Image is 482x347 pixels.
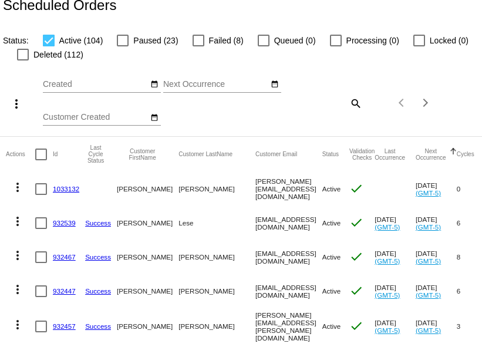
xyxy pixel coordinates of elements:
span: Processing (0) [346,33,399,48]
button: Change sorting for Status [322,151,339,158]
a: Success [85,253,111,261]
span: Active [322,185,341,193]
mat-cell: [DATE] [416,274,457,308]
mat-cell: [PERSON_NAME] [117,240,178,274]
input: Next Occurrence [163,80,269,89]
a: (GMT-5) [416,223,441,231]
mat-cell: [DATE] [375,274,416,308]
span: Status: [3,36,29,45]
mat-icon: more_vert [11,282,25,297]
span: Active [322,322,341,330]
a: (GMT-5) [416,326,441,334]
button: Change sorting for LastProcessingCycleId [85,144,106,164]
mat-header-cell: Actions [6,137,35,172]
mat-cell: [PERSON_NAME] [117,274,178,308]
a: 932457 [53,322,76,330]
button: Change sorting for Id [53,151,58,158]
mat-icon: more_vert [11,214,25,228]
a: (GMT-5) [416,257,441,265]
mat-cell: [DATE] [416,308,457,345]
mat-cell: Lese [178,206,255,240]
span: Active [322,287,341,295]
mat-icon: more_vert [9,97,23,111]
span: Paused (23) [133,33,178,48]
a: (GMT-5) [416,189,441,197]
mat-cell: [DATE] [375,206,416,240]
mat-icon: check [349,181,363,196]
span: Active (104) [59,33,103,48]
mat-cell: [PERSON_NAME] [178,308,255,345]
button: Change sorting for LastOccurrenceUtc [375,148,405,161]
mat-cell: [PERSON_NAME] [178,240,255,274]
mat-cell: [DATE] [375,240,416,274]
a: Success [85,287,111,295]
span: Active [322,219,341,227]
a: (GMT-5) [375,291,400,299]
mat-cell: [EMAIL_ADDRESS][DOMAIN_NAME] [255,274,322,308]
mat-cell: [DATE] [416,240,457,274]
mat-cell: [PERSON_NAME] [178,172,255,206]
a: 932539 [53,219,76,227]
a: (GMT-5) [375,257,400,265]
span: Failed (8) [209,33,244,48]
span: Active [322,253,341,261]
mat-icon: check [349,284,363,298]
mat-icon: date_range [271,80,279,89]
mat-icon: more_vert [11,318,25,332]
button: Change sorting for CustomerEmail [255,151,297,158]
mat-cell: [PERSON_NAME] [117,206,178,240]
mat-icon: date_range [150,113,159,123]
mat-icon: more_vert [11,180,25,194]
input: Customer Created [43,113,149,122]
button: Next page [414,91,437,114]
mat-cell: [PERSON_NAME] [117,172,178,206]
mat-cell: [EMAIL_ADDRESS][DOMAIN_NAME] [255,206,322,240]
button: Change sorting for Cycles [457,151,474,158]
mat-icon: date_range [150,80,159,89]
mat-cell: [PERSON_NAME][EMAIL_ADDRESS][PERSON_NAME][DOMAIN_NAME] [255,308,322,345]
mat-cell: [DATE] [416,206,457,240]
mat-icon: search [348,94,362,112]
mat-cell: [PERSON_NAME][EMAIL_ADDRESS][DOMAIN_NAME] [255,172,322,206]
span: Locked (0) [430,33,468,48]
mat-cell: [DATE] [375,308,416,345]
mat-icon: check [349,319,363,333]
button: Change sorting for NextOccurrenceUtc [416,148,446,161]
a: (GMT-5) [375,223,400,231]
mat-icon: check [349,250,363,264]
button: Change sorting for CustomerLastName [178,151,232,158]
mat-cell: [DATE] [416,172,457,206]
mat-cell: [PERSON_NAME] [178,274,255,308]
mat-cell: [EMAIL_ADDRESS][DOMAIN_NAME] [255,240,322,274]
a: Success [85,322,111,330]
a: (GMT-5) [416,291,441,299]
a: 932447 [53,287,76,295]
mat-header-cell: Validation Checks [349,137,375,172]
button: Previous page [390,91,414,114]
span: Queued (0) [274,33,316,48]
button: Change sorting for CustomerFirstName [117,148,168,161]
a: Success [85,219,111,227]
mat-icon: check [349,215,363,230]
input: Created [43,80,149,89]
a: 1033132 [53,185,79,193]
a: 932467 [53,253,76,261]
a: (GMT-5) [375,326,400,334]
mat-icon: more_vert [11,248,25,262]
mat-cell: [PERSON_NAME] [117,308,178,345]
span: Deleted (112) [33,48,83,62]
